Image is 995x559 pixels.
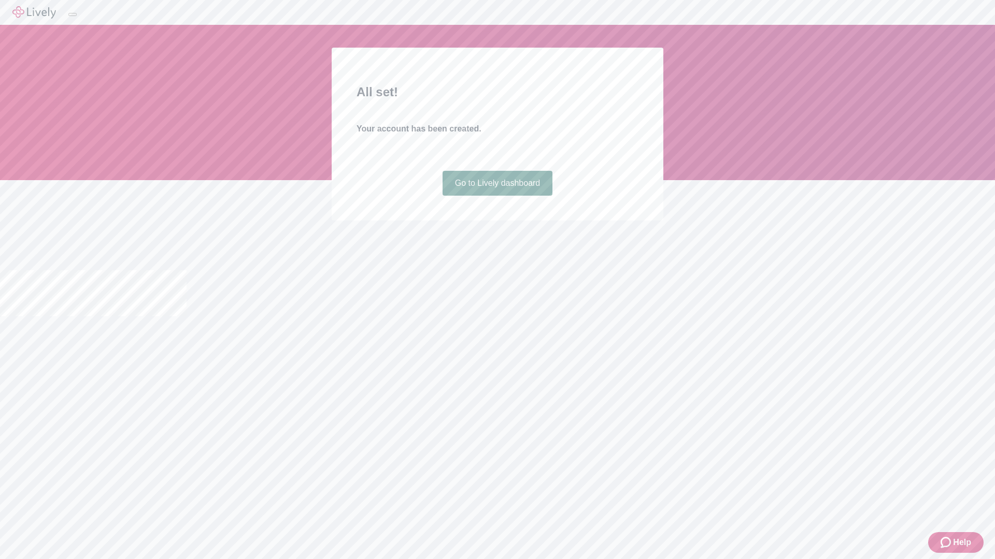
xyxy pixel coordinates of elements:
[953,536,971,549] span: Help
[12,6,56,19] img: Lively
[443,171,553,196] a: Go to Lively dashboard
[357,123,638,135] h4: Your account has been created.
[68,13,77,16] button: Log out
[928,532,984,553] button: Zendesk support iconHelp
[357,83,638,101] h2: All set!
[941,536,953,549] svg: Zendesk support icon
